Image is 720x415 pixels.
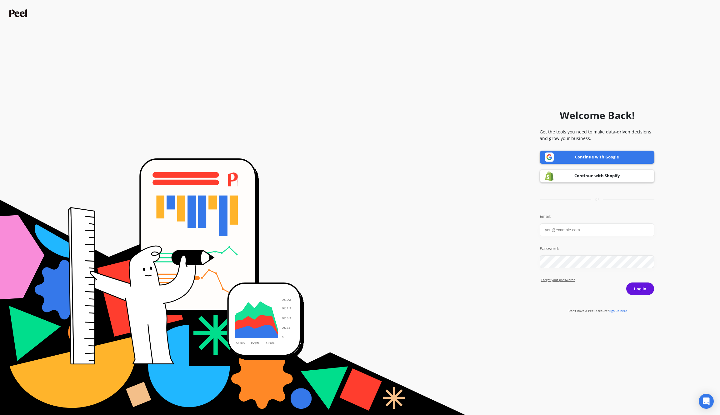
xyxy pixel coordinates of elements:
[540,197,654,202] div: or
[540,213,654,220] label: Email:
[9,9,29,17] img: Peel
[541,277,654,282] a: Forgot yout password?
[540,223,654,236] input: you@example.com
[626,282,654,295] button: Log in
[699,394,714,409] div: Open Intercom Messenger
[540,151,654,164] a: Continue with Google
[545,171,554,181] img: Shopify logo
[540,246,654,252] label: Password:
[560,108,635,123] h1: Welcome Back!
[545,152,554,162] img: Google logo
[540,128,654,142] p: Get the tools you need to make data-driven decisions and grow your business.
[540,169,654,182] a: Continue with Shopify
[568,308,627,313] a: Don't have a Peel account?Sign up here
[609,308,627,313] span: Sign up here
